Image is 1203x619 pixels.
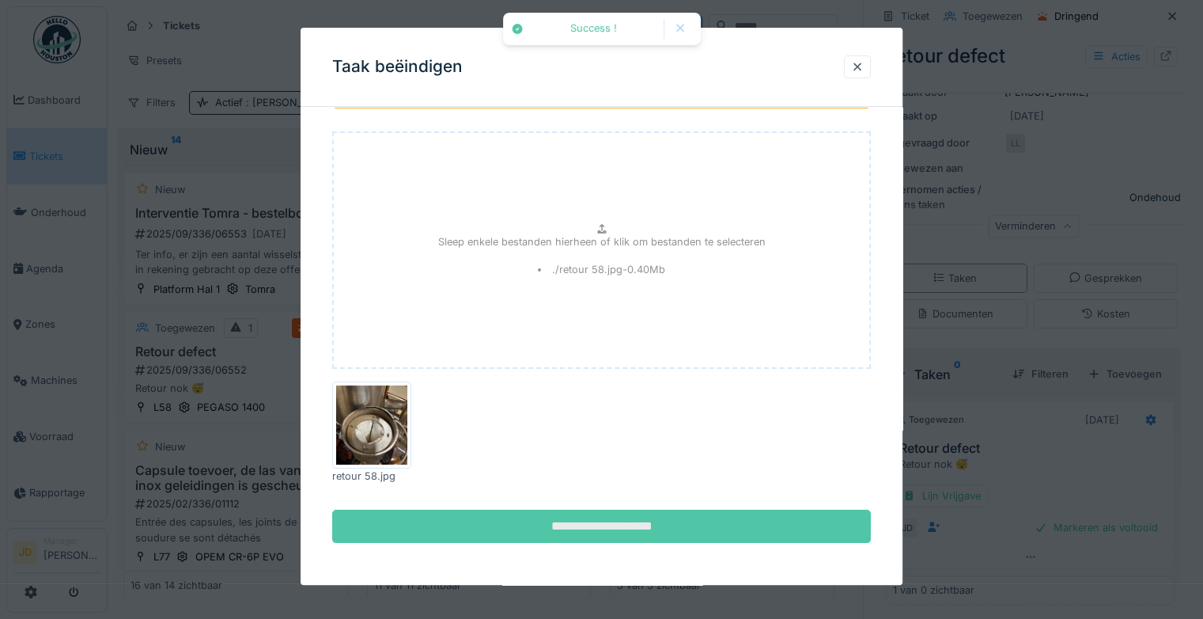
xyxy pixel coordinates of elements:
[532,22,656,36] div: Success !
[336,386,407,465] img: d0p1iv44c8uw81s4f33qry7w7d3b
[438,234,766,249] p: Sleep enkele bestanden hierheen of klik om bestanden te selecteren
[332,469,411,484] div: retour 58.jpg
[538,262,665,277] li: ./retour 58.jpg - 0.40 Mb
[332,57,463,77] h3: Taak beëindigen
